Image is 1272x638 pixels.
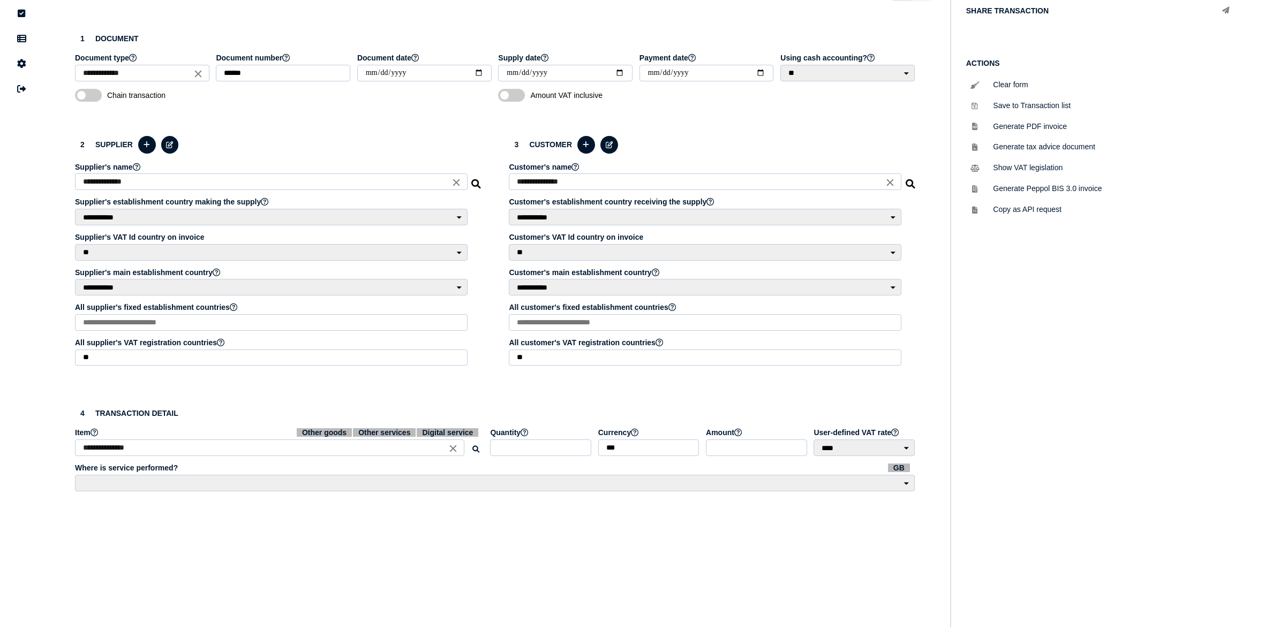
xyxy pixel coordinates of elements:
[75,406,916,421] h3: Transaction detail
[75,54,210,62] label: Document type
[530,91,643,100] span: Amount VAT inclusive
[509,233,902,241] label: Customer's VAT Id country on invoice
[509,163,902,171] label: Customer's name
[10,27,33,50] button: Data manager
[64,124,493,384] section: Define the seller
[75,54,210,89] app-field: Select a document type
[906,176,916,185] i: Search for a dummy customer
[966,6,1049,15] h1: Share transaction
[1217,2,1235,20] button: Share transaction
[75,338,469,347] label: All supplier's VAT registration countries
[468,440,485,458] button: Search for an item by HS code or use natural language description
[450,177,462,188] i: Close
[75,428,485,437] label: Item
[780,54,916,62] label: Using cash accounting?
[509,268,902,277] label: Customer's main establishment country
[509,137,524,152] div: 3
[509,134,916,155] h3: Customer
[509,338,902,347] label: All customer's VAT registration countries
[509,198,902,206] label: Customer's establishment country receiving the supply
[10,78,33,100] button: Sign out
[888,464,910,472] span: GB
[107,91,220,100] span: Chain transaction
[64,395,927,509] section: Define the item, and answer additional questions
[75,303,469,312] label: All supplier's fixed establishment countries
[75,268,469,277] label: Supplier's main establishment country
[966,59,1235,67] h1: Actions
[216,54,351,62] label: Document number
[10,2,33,25] button: Tasks
[814,428,916,437] label: User-defined VAT rate
[509,303,902,312] label: All customer's fixed establishment countries
[161,136,179,154] button: Edit selected supplier in the database
[471,176,482,185] i: Search for a dummy seller
[75,134,482,155] h3: Supplier
[447,443,459,454] i: Close
[75,31,916,46] h3: Document
[353,428,416,437] span: Other services
[639,54,775,62] label: Payment date
[598,428,701,437] label: Currency
[498,54,634,62] label: Supply date
[75,464,916,472] label: Where is service performed?
[600,136,618,154] button: Edit selected customer in the database
[75,233,469,241] label: Supplier's VAT Id country on invoice
[138,136,156,154] button: Add a new supplier to the database
[75,406,90,421] div: 4
[577,136,595,154] button: Add a new customer to the database
[490,428,592,437] label: Quantity
[192,67,204,79] i: Close
[297,428,352,437] span: Other goods
[75,163,469,171] label: Supplier's name
[357,54,493,62] label: Document date
[706,428,808,437] label: Amount
[75,31,90,46] div: 1
[75,137,90,152] div: 2
[75,198,469,206] label: Supplier's establishment country making the supply
[417,428,478,437] span: Digital service
[10,52,33,75] button: Manage settings
[884,177,896,188] i: Close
